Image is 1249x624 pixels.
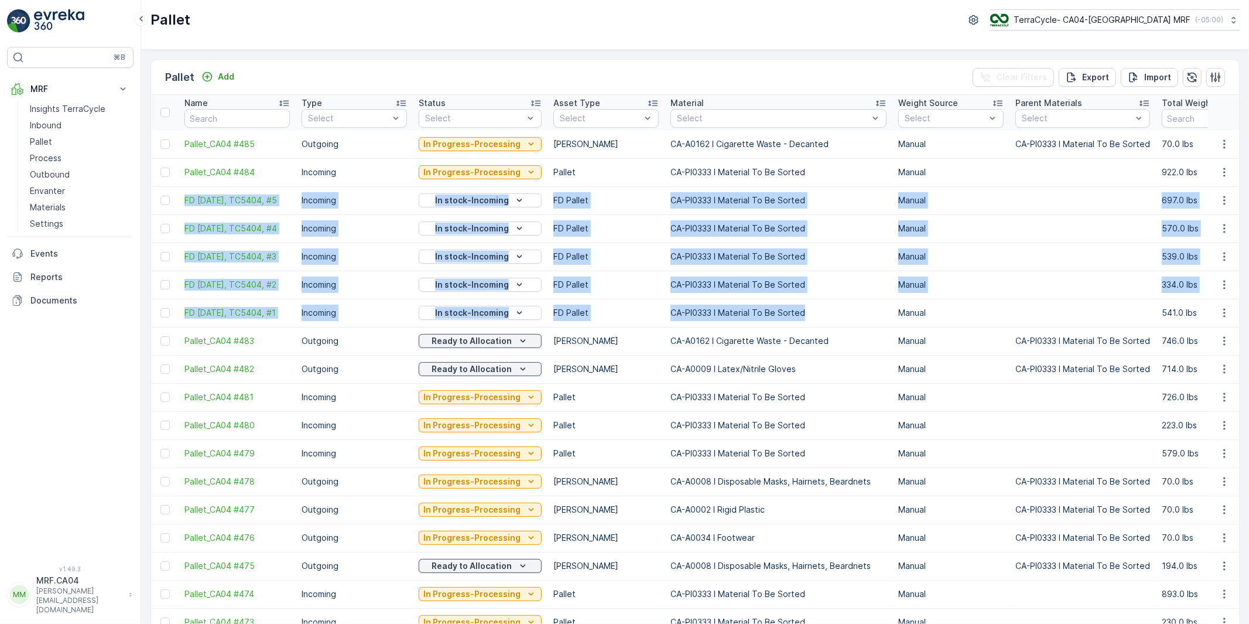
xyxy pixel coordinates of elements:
a: Insights TerraCycle [25,101,134,117]
td: CA-PI0333 I Material To Be Sorted [665,158,892,186]
p: Ready to Allocation [432,335,512,347]
a: FD Sep 2 2025, TC5404, #4 [184,223,290,234]
div: Toggle Row Selected [160,393,170,402]
p: MRF.CA04 [36,575,123,587]
td: CA-PI0333 I Material To Be Sorted [665,580,892,608]
td: Incoming [296,411,413,439]
div: Toggle Row Selected [160,224,170,233]
a: Pallet_CA04 #476 [184,532,290,544]
p: Reports [30,271,129,283]
td: CA-A0162 I Cigarette Waste - Decanted [665,130,892,158]
div: Toggle Row Selected [160,196,170,205]
td: [PERSON_NAME] [547,468,665,496]
p: In Progress-Processing [423,420,521,431]
a: Pallet_CA04 #483 [184,335,290,347]
a: Pallet_CA04 #482 [184,363,290,375]
button: Ready to Allocation [419,559,542,573]
p: Envanter [30,185,65,197]
span: v 1.49.3 [7,565,134,572]
button: In Progress-Processing [419,531,542,545]
td: CA-PI0333 I Material To Be Sorted [665,271,892,299]
p: Select [560,112,641,124]
td: Incoming [296,299,413,327]
td: [PERSON_NAME] [547,552,665,580]
p: Outbound [30,169,70,180]
img: logo [7,9,30,33]
a: Pallet_CA04 #474 [184,588,290,600]
td: Incoming [296,186,413,214]
img: TC_8rdWMmT_gp9TRR3.png [990,13,1009,26]
p: Status [419,97,446,109]
a: Settings [25,216,134,232]
p: Select [677,112,868,124]
td: Manual [892,243,1010,271]
div: Toggle Row Selected [160,505,170,514]
p: Import [1144,71,1171,83]
input: Search [184,109,290,128]
span: FD [DATE], TC5404, #2 [184,279,290,291]
td: Manual [892,468,1010,496]
a: FD Sep 2 2025, TC5404, #2 [184,279,290,291]
p: Total Weight [1162,97,1214,109]
td: CA-PI0333 I Material To Be Sorted [665,186,892,214]
div: MM [10,585,29,604]
p: Pallet [30,136,52,148]
a: FD Sep 2 2025, TC5404, #1 [184,307,290,319]
td: Incoming [296,243,413,271]
p: [PERSON_NAME][EMAIL_ADDRESS][DOMAIN_NAME] [36,587,123,615]
td: CA-PI0333 I Material To Be Sorted [665,214,892,243]
p: Ready to Allocation [432,363,512,375]
p: Events [30,248,129,260]
button: In Progress-Processing [419,390,542,404]
td: FD Pallet [547,186,665,214]
td: Manual [892,496,1010,524]
td: CA-PI0333 I Material To Be Sorted [665,411,892,439]
button: MRF [7,77,134,101]
button: In stock-Incoming [419,221,542,236]
td: Manual [892,524,1010,552]
span: Pallet_CA04 #477 [184,504,290,516]
button: MMMRF.CA04[PERSON_NAME][EMAIL_ADDRESS][DOMAIN_NAME] [7,575,134,615]
p: Type [302,97,322,109]
td: CA-A0008 I Disposable Masks, Hairnets, Beardnets [665,468,892,496]
p: Settings [30,218,63,230]
p: Materials [30,202,66,213]
td: FD Pallet [547,271,665,299]
a: Pallet [25,134,134,150]
button: Clear Filters [973,68,1054,87]
button: Export [1059,68,1116,87]
div: Toggle Row Selected [160,589,170,599]
td: Manual [892,214,1010,243]
p: Ready to Allocation [432,560,512,572]
a: Pallet_CA04 #478 [184,476,290,487]
p: Select [308,112,389,124]
td: Incoming [296,158,413,186]
div: Toggle Row Selected [160,561,170,571]
td: CA-A0162 I Cigarette Waste - Decanted [665,327,892,355]
p: In Progress-Processing [423,448,521,459]
td: Pallet [547,411,665,439]
button: In stock-Incoming [419,250,542,264]
div: Toggle Row Selected [160,449,170,458]
td: [PERSON_NAME] [547,130,665,158]
p: Select [905,112,985,124]
td: Manual [892,580,1010,608]
div: Toggle Row Selected [160,336,170,346]
td: CA-PI0333 I Material To Be Sorted [1010,496,1156,524]
td: CA-A0008 I Disposable Masks, Hairnets, Beardnets [665,552,892,580]
p: Select [1022,112,1132,124]
button: In Progress-Processing [419,418,542,432]
td: Incoming [296,439,413,468]
p: Documents [30,295,129,306]
button: In stock-Incoming [419,193,542,207]
td: Manual [892,271,1010,299]
p: In stock-Incoming [435,279,509,291]
td: CA-PI0333 I Material To Be Sorted [1010,355,1156,383]
span: Pallet_CA04 #475 [184,560,290,572]
p: In Progress-Processing [423,391,521,403]
td: Outgoing [296,327,413,355]
td: CA-PI0333 I Material To Be Sorted [665,243,892,271]
td: Incoming [296,580,413,608]
div: Toggle Row Selected [160,308,170,318]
